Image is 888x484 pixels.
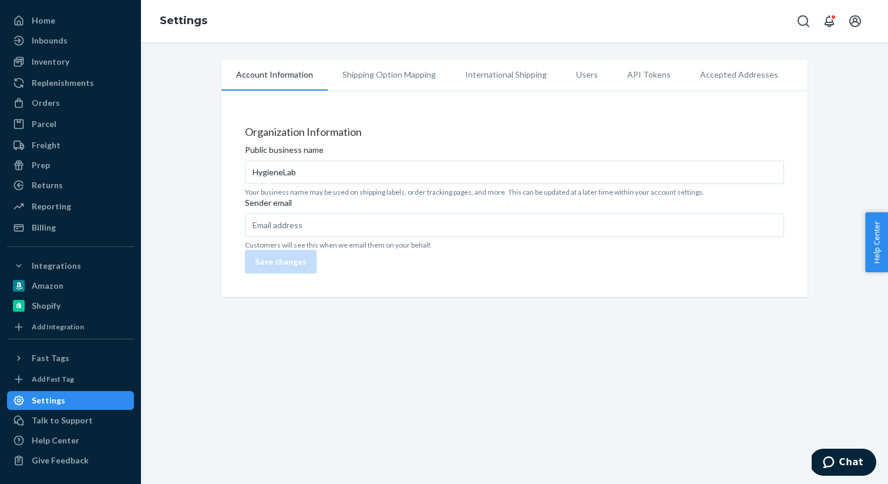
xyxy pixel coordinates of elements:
button: Open Search Box [792,9,815,33]
button: Save changes [245,250,317,273]
div: Inventory [32,56,69,68]
div: Shopify [32,300,60,312]
div: Prep [32,159,50,171]
button: Help Center [865,212,888,272]
span: Sender email [245,197,292,213]
p: Customers will see this when we email them on your behalf. [245,240,784,250]
button: Open account menu [843,9,867,33]
div: Fast Tags [32,352,69,364]
div: Home [32,15,55,26]
div: Integrations [32,260,81,272]
a: Reporting [7,197,134,216]
div: Inbounds [32,35,68,46]
button: Open notifications [818,9,841,33]
a: Amazon [7,276,134,295]
div: Add Fast Tag [32,374,74,384]
div: Orders [32,97,60,109]
li: Shipping Option Mapping [328,60,450,89]
a: Settings [160,14,207,27]
button: Give Feedback [7,451,134,470]
h4: Organization Information [245,126,784,138]
li: Users [561,60,613,89]
span: Public business name [245,144,324,161]
li: International Shipping [450,60,561,89]
button: Fast Tags [7,349,134,368]
ol: breadcrumbs [150,4,217,38]
li: API Tokens [613,60,685,89]
div: Amazon [32,280,63,292]
a: Inventory [7,52,134,71]
input: Sender email [245,213,784,237]
a: Help Center [7,431,134,450]
li: Account Information [221,60,328,91]
a: Prep [7,156,134,175]
div: Replenishments [32,77,94,89]
div: Add Integration [32,322,84,332]
div: Freight [32,139,60,151]
div: Returns [32,179,63,191]
div: Settings [32,395,65,406]
a: Add Fast Tag [7,372,134,386]
div: Help Center [32,435,79,446]
a: Freight [7,136,134,155]
input: Public business name [245,161,784,184]
a: Billing [7,218,134,237]
a: Inbounds [7,31,134,50]
a: Home [7,11,134,30]
a: Returns [7,176,134,195]
li: Accepted Addresses [685,60,793,89]
p: Your business name may be used on shipping labels, order tracking pages, and more. This can be up... [245,187,784,197]
a: Add Integration [7,320,134,334]
div: Give Feedback [32,455,89,466]
button: Talk to Support [7,411,134,430]
div: Billing [32,222,56,233]
iframe: Opens a widget where you can chat to one of our agents [812,449,876,478]
div: Parcel [32,118,56,130]
a: Orders [7,94,134,112]
a: Parcel [7,115,134,133]
a: Settings [7,391,134,410]
a: Shopify [7,296,134,315]
div: Talk to Support [32,415,93,426]
div: Reporting [32,201,71,212]
button: Integrations [7,256,134,275]
a: Replenishments [7,74,134,92]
